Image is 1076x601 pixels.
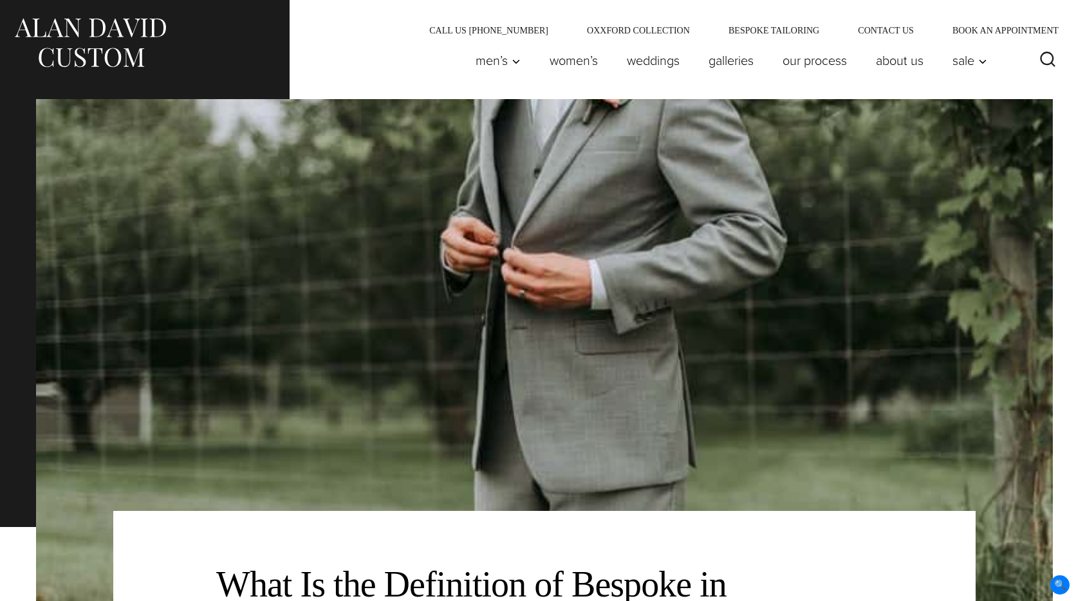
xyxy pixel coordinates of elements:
[568,26,709,35] a: Oxxford Collection
[933,26,1063,35] a: Book an Appointment
[694,48,768,73] a: Galleries
[1050,575,1070,595] span: 🔍
[13,14,167,71] img: Alan David Custom
[613,48,694,73] a: weddings
[535,48,613,73] a: Women’s
[1032,45,1063,76] button: View Search Form
[410,26,1063,35] nav: Secondary Navigation
[862,48,938,73] a: About Us
[461,48,994,73] nav: Primary Navigation
[839,26,933,35] a: Contact Us
[768,48,862,73] a: Our Process
[410,26,568,35] a: Call Us [PHONE_NUMBER]
[952,54,987,67] span: Sale
[476,54,521,67] span: Men’s
[709,26,839,35] a: Bespoke Tailoring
